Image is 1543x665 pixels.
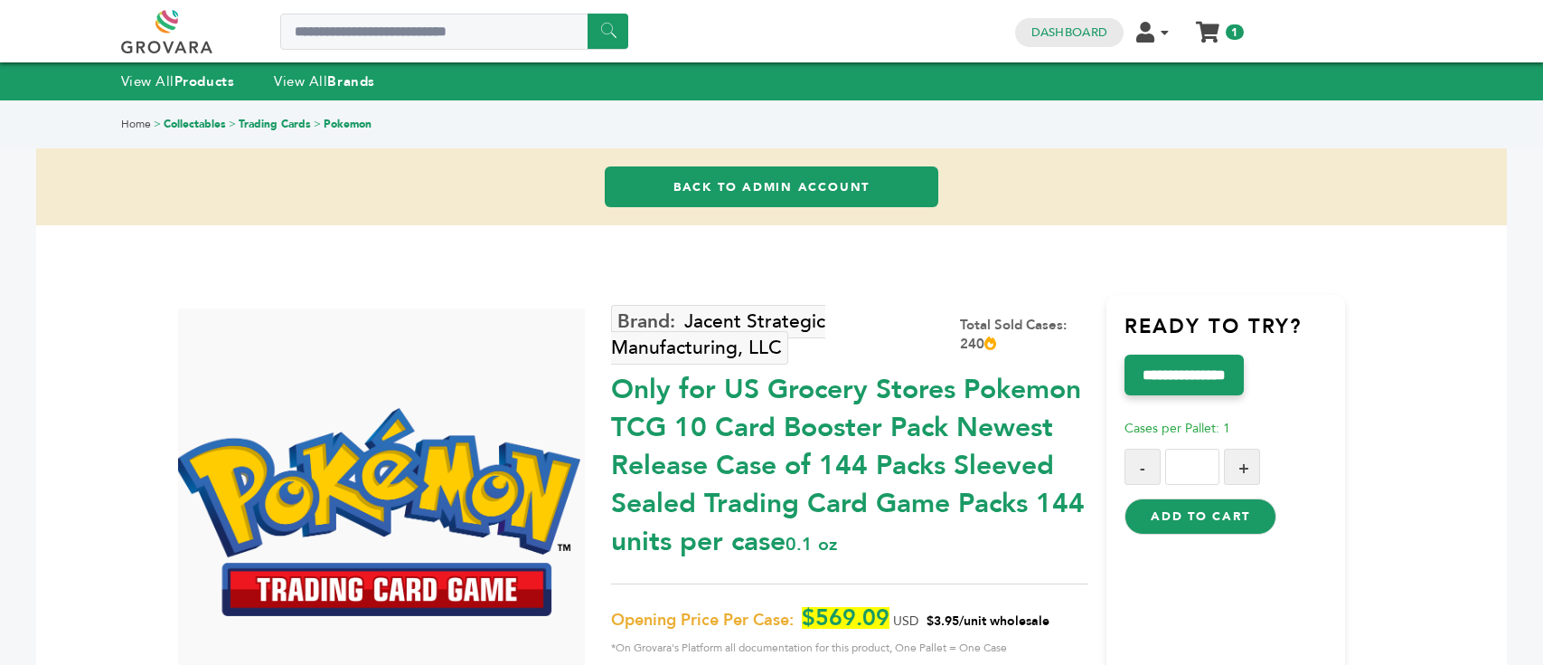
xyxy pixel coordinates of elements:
div: Only for US Grocery Stores Pokemon TCG 10 Card Booster Pack Newest Release Case of 144 Packs Slee... [611,362,1088,561]
a: Pokemon [324,117,372,131]
span: 0.1 oz [786,532,837,556]
a: My Cart [1197,16,1218,35]
span: $3.95/unit wholesale [927,613,1049,630]
span: Opening Price Per Case: [611,610,794,632]
h3: Ready to try? [1124,313,1345,355]
div: Total Sold Cases: 240 [960,316,1088,354]
span: $569.09 [802,607,889,629]
span: 1 [1226,24,1243,40]
span: Cases per Pallet: 1 [1124,420,1230,437]
a: Collectables [164,117,226,131]
strong: Brands [327,72,374,90]
button: Add to Cart [1124,499,1275,535]
input: Search a product or brand... [280,14,628,50]
img: *Only for US Grocery Stores* Pokemon TCG 10 Card Booster Pack – Newest Release (Case of 144 Packs... [174,408,580,616]
a: Dashboard [1031,24,1107,41]
span: USD [893,613,918,630]
button: + [1224,449,1260,485]
button: - [1124,449,1161,485]
span: > [314,117,321,131]
span: *On Grovara's Platform all documentation for this product, One Pallet = One Case [611,637,1088,659]
span: > [154,117,161,131]
a: View AllProducts [121,72,235,90]
span: > [229,117,236,131]
a: Trading Cards [239,117,311,131]
a: Home [121,117,151,131]
a: View AllBrands [274,72,375,90]
strong: Products [174,72,234,90]
a: Jacent Strategic Manufacturing, LLC [611,305,825,365]
a: Back to Admin Account [605,166,938,207]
